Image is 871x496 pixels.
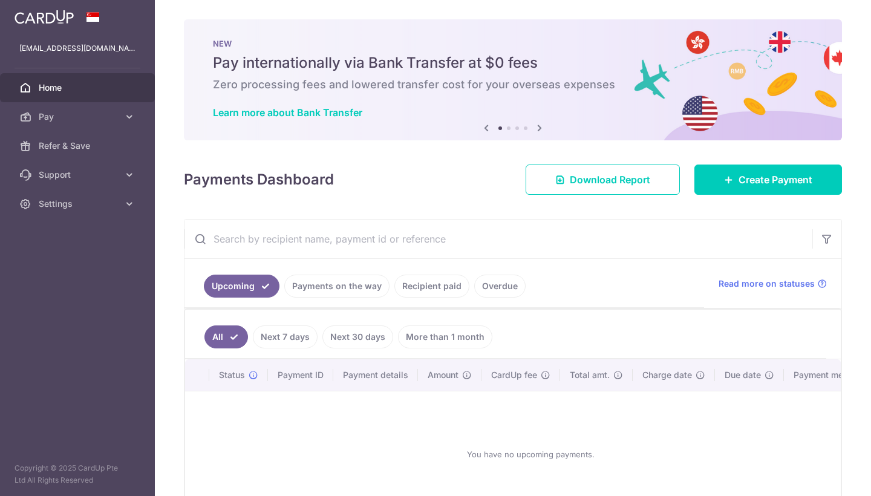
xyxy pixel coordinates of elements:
span: Due date [725,369,761,381]
img: CardUp [15,10,74,24]
p: NEW [213,39,813,48]
span: Charge date [642,369,692,381]
span: Refer & Save [39,140,119,152]
span: Create Payment [739,172,812,187]
a: All [204,325,248,348]
span: Download Report [570,172,650,187]
a: Upcoming [204,275,279,298]
span: Status [219,369,245,381]
span: Read more on statuses [719,278,815,290]
a: Overdue [474,275,526,298]
span: CardUp fee [491,369,537,381]
a: Recipient paid [394,275,469,298]
span: Home [39,82,119,94]
a: Payments on the way [284,275,390,298]
a: Next 30 days [322,325,393,348]
th: Payment ID [268,359,333,391]
p: [EMAIL_ADDRESS][DOMAIN_NAME] [19,42,135,54]
a: Learn more about Bank Transfer [213,106,362,119]
span: Total amt. [570,369,610,381]
span: Support [39,169,119,181]
a: Next 7 days [253,325,318,348]
a: Read more on statuses [719,278,827,290]
a: Create Payment [694,165,842,195]
a: Download Report [526,165,680,195]
input: Search by recipient name, payment id or reference [184,220,812,258]
img: Bank transfer banner [184,19,842,140]
span: Settings [39,198,119,210]
a: More than 1 month [398,325,492,348]
span: Pay [39,111,119,123]
h5: Pay internationally via Bank Transfer at $0 fees [213,53,813,73]
h6: Zero processing fees and lowered transfer cost for your overseas expenses [213,77,813,92]
span: Amount [428,369,458,381]
h4: Payments Dashboard [184,169,334,191]
th: Payment details [333,359,418,391]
